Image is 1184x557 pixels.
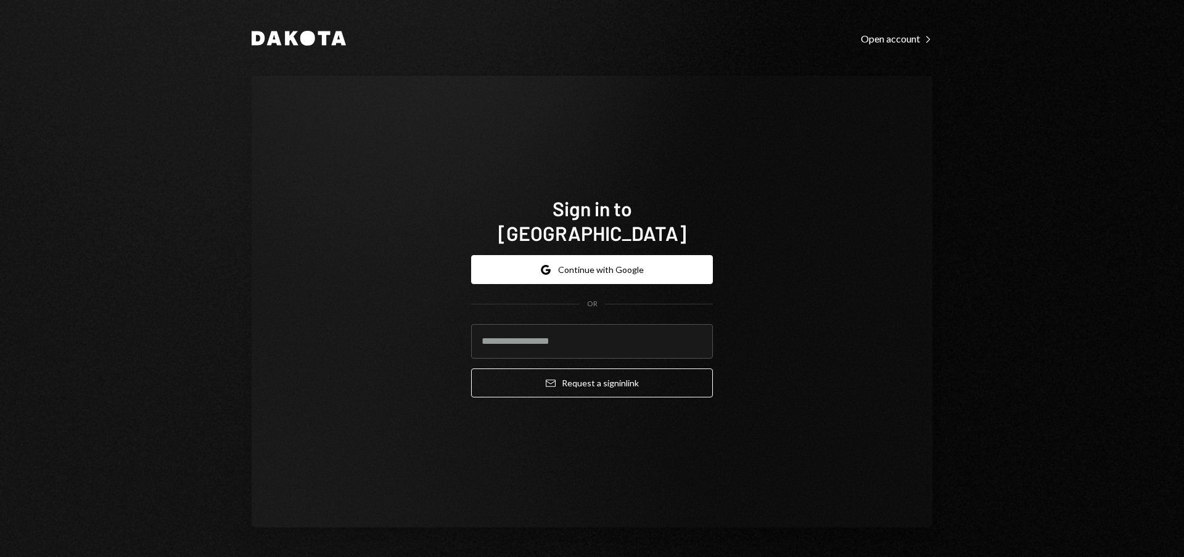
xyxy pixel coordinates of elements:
[471,196,713,245] h1: Sign in to [GEOGRAPHIC_DATA]
[587,299,598,309] div: OR
[471,255,713,284] button: Continue with Google
[861,33,932,45] div: Open account
[861,31,932,45] a: Open account
[471,368,713,397] button: Request a signinlink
